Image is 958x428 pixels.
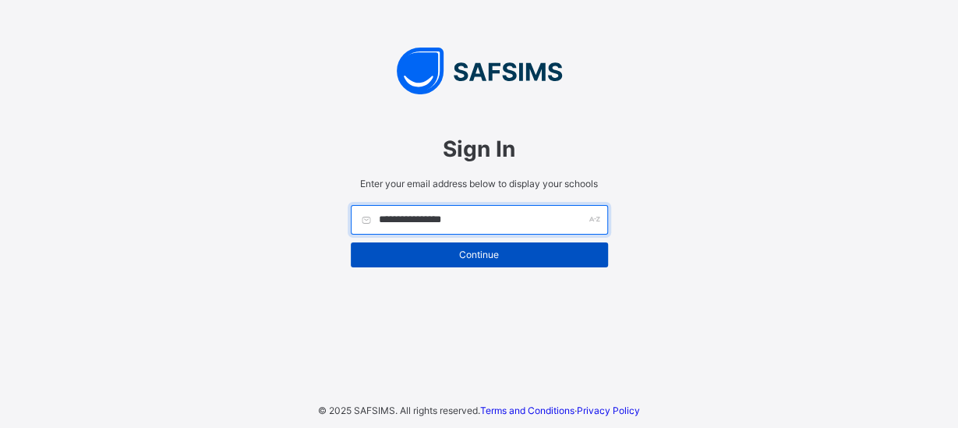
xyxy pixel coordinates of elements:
[351,178,608,189] span: Enter your email address below to display your schools
[335,48,624,94] img: SAFSIMS Logo
[480,405,574,416] a: Terms and Conditions
[577,405,640,416] a: Privacy Policy
[351,136,608,162] span: Sign In
[480,405,640,416] span: ·
[318,405,480,416] span: © 2025 SAFSIMS. All rights reserved.
[362,249,596,260] span: Continue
